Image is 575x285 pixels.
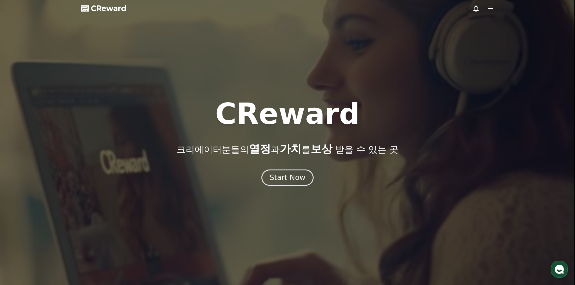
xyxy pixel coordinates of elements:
span: 홈 [19,200,23,205]
span: 가치 [280,143,302,155]
a: 홈 [2,191,40,206]
div: Start Now [270,173,305,182]
span: 열정 [249,143,271,155]
span: CReward [91,4,126,13]
a: CReward [81,4,126,13]
a: Start Now [261,176,314,181]
span: 대화 [55,201,62,205]
a: 설정 [78,191,116,206]
a: 대화 [40,191,78,206]
button: Start Now [261,169,314,186]
span: 보상 [311,143,332,155]
p: 크리에이터분들의 과 를 받을 수 있는 곳 [177,143,398,155]
h1: CReward [215,100,360,128]
span: 설정 [93,200,101,205]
